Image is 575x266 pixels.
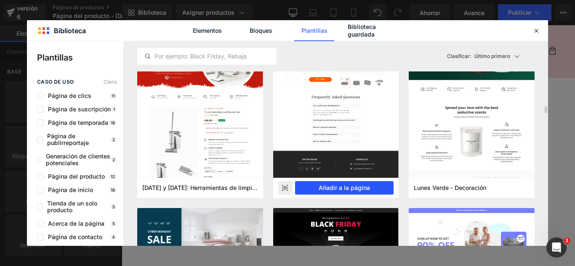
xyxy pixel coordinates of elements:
[474,53,510,59] font: Último primero
[546,237,567,258] iframe: Chat en vivo de Intercom
[58,84,201,226] img: TERMO
[346,103,379,112] font: S/. 165.00
[364,161,396,170] font: Cantidad
[47,132,89,146] font: Página de publirreportaje
[112,93,115,98] font: 11
[48,233,102,240] font: Página de contacto
[348,23,376,38] font: Biblioteca guardada
[37,53,73,63] font: Plantillas
[48,119,108,126] font: Página de temporada
[48,92,91,99] font: Página de clics
[46,153,110,166] font: Generación de clientes potenciales
[278,181,292,195] div: Avance
[365,87,396,99] font: TERMO
[383,103,413,112] font: S/. 99.00
[104,79,117,85] font: Claro
[111,120,115,125] font: 18
[112,157,115,162] font: 2
[565,238,569,243] font: 1
[211,3,295,54] img: Exclusiva Perú
[112,137,115,142] font: 2
[295,181,394,195] button: Añadir a la página
[87,24,118,32] font: Contacto
[111,187,115,192] font: 18
[193,27,222,34] font: Elementos
[48,220,104,227] font: Acerca de la página
[112,204,115,209] font: 5
[142,184,290,191] font: [DATE] y [DATE]: Herramientas de limpieza del hogar
[414,184,486,192] span: Lunes Verde - Decoración
[414,184,486,191] font: Lunes Verde - Decoración
[250,27,272,34] font: Bloques
[48,24,77,32] font: Catálogo
[48,186,93,193] font: Página de inicio
[16,19,43,37] a: Inicio
[447,53,471,59] font: Clasificar:
[21,24,38,32] font: Inicio
[43,19,83,37] a: Catálogo
[48,173,105,180] font: Página del producto
[365,88,396,98] a: TERMO
[111,174,115,179] font: 12
[301,27,327,34] font: Plantillas
[142,184,258,192] span: Navidad y Año Nuevo: Herramientas de limpieza del hogar
[270,141,351,151] font: Título predeterminado
[333,192,427,213] button: Añadir a la cesta
[438,19,456,38] summary: Búsqueda
[138,51,276,61] input: Por ejemplo: Black Friday, Rebajas,...
[48,105,111,113] font: Página de suscripción
[47,200,97,213] font: Tienda de un solo producto
[37,79,74,85] font: caso de uso
[112,234,115,240] font: 4
[112,221,115,226] font: 5
[113,107,115,112] font: 1
[444,48,535,65] button: Clasificar:Último primero
[82,19,123,37] a: Contacto
[319,184,370,191] font: Añadir a la página
[261,126,282,135] font: Título
[346,198,414,208] font: Añadir a la cesta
